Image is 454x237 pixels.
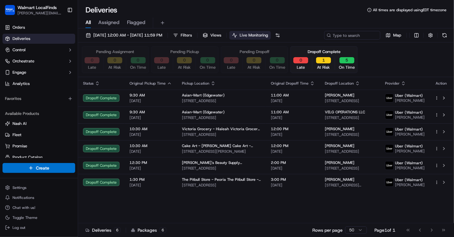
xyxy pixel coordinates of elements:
[5,143,73,149] a: Promise
[385,111,393,119] img: uber-new-logo.jpeg
[271,126,315,131] span: 12:00 PM
[12,47,26,53] span: Control
[395,132,425,137] span: [PERSON_NAME]
[2,94,75,104] div: Favorites
[21,66,79,71] div: We're available if you need us!
[85,227,121,233] div: Deliveries
[339,57,354,63] button: 5
[290,46,358,73] div: Dropoff Complete0Late1At Risk5On Time
[182,183,261,188] span: [STREET_ADDRESS]
[12,143,27,149] span: Promise
[2,109,75,119] div: Available Products
[12,155,42,160] span: Product Catalog
[182,149,261,154] span: [STREET_ADDRESS][PERSON_NAME]
[12,90,48,96] span: Knowledge Base
[385,178,393,186] img: uber-new-logo.jpeg
[271,177,315,182] span: 3:00 PM
[129,81,166,86] span: Original Pickup Time
[109,65,121,70] span: At Risk
[12,185,27,190] span: Settings
[12,25,25,30] span: Orders
[2,45,75,55] button: Control
[271,93,315,98] span: 11:00 AM
[395,110,423,115] span: Uber (Walmart)
[383,31,404,40] button: Map
[395,127,423,132] span: Uber (Walmart)
[339,65,355,70] span: On Time
[12,225,25,230] span: Log out
[12,215,37,220] span: Toggle Theme
[293,57,308,63] button: 0
[325,149,375,154] span: [STREET_ADDRESS]
[17,4,57,11] button: Walmart LocalFinds
[127,19,145,26] span: Flagged
[435,81,448,86] div: Action
[2,34,75,44] a: Deliveries
[271,149,315,154] span: [DATE]
[182,166,261,171] span: [STREET_ADDRESS]
[129,166,172,171] span: [DATE]
[385,81,400,86] span: Provider
[129,115,172,120] span: [DATE]
[96,49,134,55] div: Pending Assignment
[308,49,340,55] div: Dropoff Complete
[2,67,75,77] button: Engage
[130,65,146,70] span: On Time
[88,65,96,70] span: Late
[240,32,268,38] span: Live Monitoring
[200,31,224,40] button: Views
[312,227,343,233] p: Rows per page
[395,182,425,187] span: [PERSON_NAME]
[182,98,261,103] span: [STREET_ADDRESS]
[240,49,269,55] div: Pending Dropoff
[12,195,34,200] span: Notifications
[129,126,172,131] span: 10:30 AM
[395,165,425,170] span: [PERSON_NAME]
[158,65,166,70] span: Late
[271,160,315,165] span: 2:00 PM
[182,115,261,120] span: [STREET_ADDRESS]
[50,88,103,99] a: 💻API Documentation
[62,106,76,110] span: Pylon
[297,65,305,70] span: Late
[17,11,62,16] span: [PERSON_NAME][EMAIL_ADDRESS][PERSON_NAME][DOMAIN_NAME]
[12,36,30,42] span: Deliveries
[5,132,73,138] a: Fleet
[2,213,75,222] button: Toggle Theme
[12,205,35,210] span: Chat with us!
[271,98,315,103] span: [DATE]
[151,46,218,73] div: Pending Pickup0Late0At Risk0On Time
[12,132,22,138] span: Fleet
[373,7,447,12] span: All times are displayed using EDT timezone
[83,31,165,40] button: [DATE] 12:00 AM - [DATE] 11:59 PM
[440,31,449,40] button: Refresh
[2,141,75,151] button: Promise
[271,166,315,171] span: [DATE]
[385,145,393,153] img: uber-new-logo.jpeg
[271,115,315,120] span: [DATE]
[107,57,122,63] button: 0
[6,59,17,71] img: 1736555255976-a54dd68f-1ca7-489b-9aae-adbdc363a1c4
[2,56,75,66] button: Orchestrate
[395,149,425,154] span: [PERSON_NAME]
[385,128,393,136] img: uber-new-logo.jpeg
[227,65,235,70] span: Late
[385,161,393,170] img: uber-new-logo.jpeg
[182,81,209,86] span: Pickup Location
[181,32,192,38] span: Filters
[395,98,425,103] span: [PERSON_NAME]
[182,132,261,137] span: [STREET_ADDRESS]
[6,91,11,96] div: 📗
[271,110,315,115] span: 11:00 AM
[395,93,423,98] span: Uber (Walmart)
[12,70,26,75] span: Engage
[182,177,261,182] span: The Pitbull Store - Peoria The Pitbull Store - [GEOGRAPHIC_DATA]
[5,155,73,160] a: Product Catalog
[2,130,75,140] button: Fleet
[129,177,172,182] span: 1:30 PM
[270,57,285,63] button: 0
[271,183,315,188] span: [DATE]
[12,81,30,86] span: Analytics
[106,61,114,69] button: Start new chat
